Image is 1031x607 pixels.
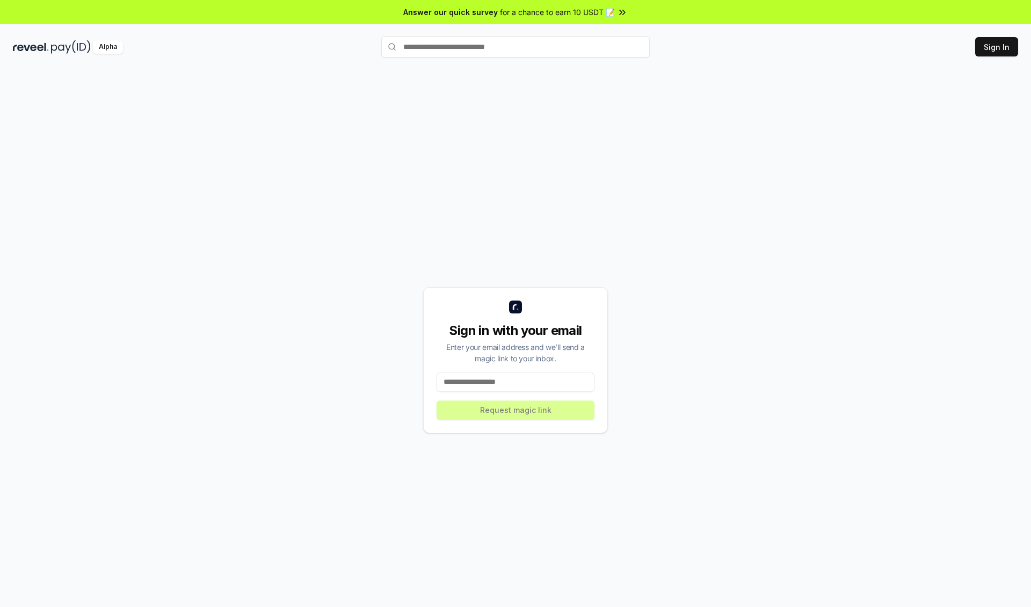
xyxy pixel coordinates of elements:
img: logo_small [509,301,522,313]
div: Sign in with your email [437,322,594,339]
span: Answer our quick survey [403,6,498,18]
img: pay_id [51,40,91,54]
div: Enter your email address and we’ll send a magic link to your inbox. [437,341,594,364]
div: Alpha [93,40,123,54]
span: for a chance to earn 10 USDT 📝 [500,6,615,18]
img: reveel_dark [13,40,49,54]
button: Sign In [975,37,1018,56]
